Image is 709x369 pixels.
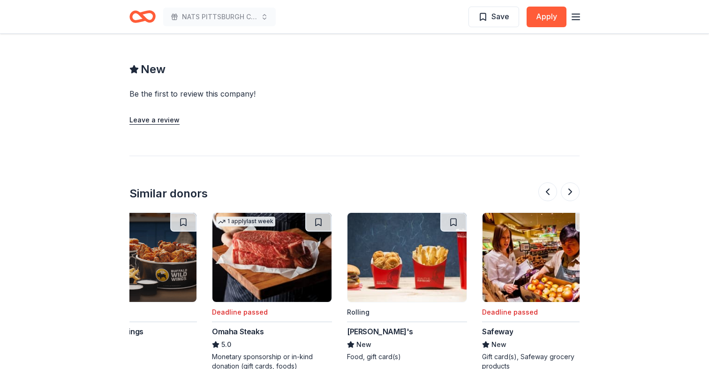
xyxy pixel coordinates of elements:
div: Safeway [482,326,513,337]
a: Image for Buffalo Wild WingsRollingBuffalo Wild Wings3.3Gift certificates [77,212,197,361]
div: Food, gift card(s) [347,352,467,361]
div: Rolling [347,307,370,318]
span: New [356,339,371,350]
div: Gift certificates [77,352,197,361]
div: Similar donors [129,186,208,201]
div: [PERSON_NAME]'s [347,326,413,337]
span: Save [491,10,509,23]
div: 1 apply last week [216,217,275,226]
span: 5.0 [221,339,231,350]
a: Home [129,6,156,28]
button: NATS PITTSBURGH CHAPTER FIRST ANNIVERSARY [163,8,276,26]
div: Deadline passed [212,307,268,318]
img: Image for Omaha Steaks [212,213,332,302]
span: NATS PITTSBURGH CHAPTER FIRST ANNIVERSARY [182,11,257,23]
div: Deadline passed [482,307,538,318]
span: New [491,339,506,350]
img: Image for Wendy's [347,213,467,302]
button: Save [468,7,519,27]
a: Image for Wendy'sRolling[PERSON_NAME]'sNewFood, gift card(s) [347,212,467,361]
img: Image for Buffalo Wild Wings [77,213,196,302]
div: Be the first to review this company! [129,88,370,99]
button: Leave a review [129,114,180,126]
div: Omaha Steaks [212,326,264,337]
span: New [141,62,166,77]
button: Apply [527,7,566,27]
img: Image for Safeway [483,213,602,302]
